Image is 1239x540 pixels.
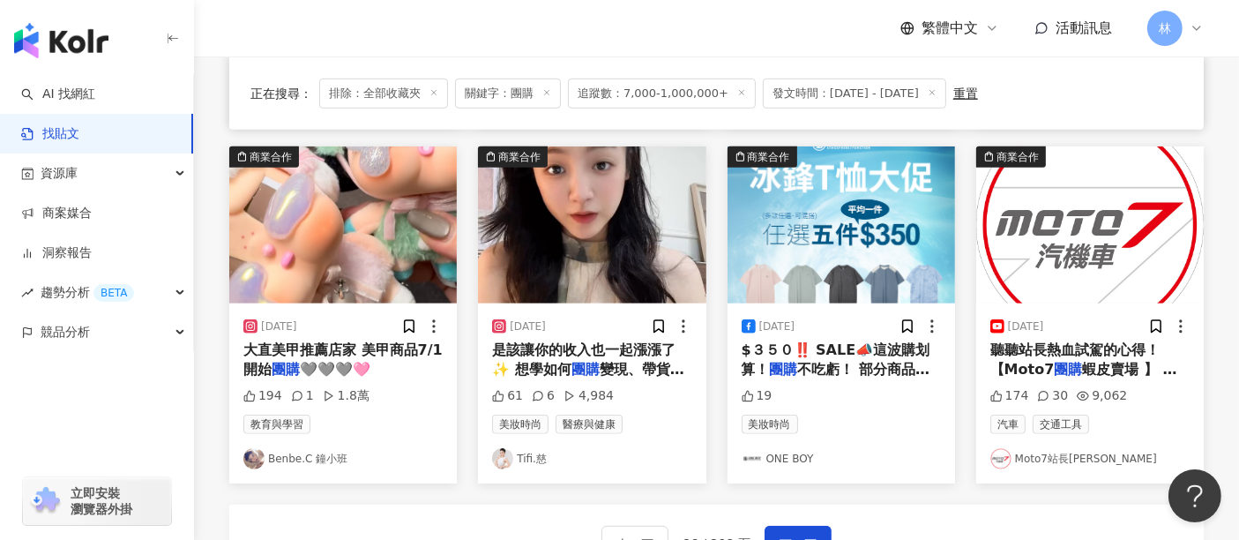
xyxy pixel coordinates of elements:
[1159,19,1171,38] span: 林
[229,146,457,304] div: post-image商業合作
[1054,361,1082,378] mark: 團購
[243,448,443,469] a: KOL AvatarBenbe.C 鐘小班
[990,387,1029,405] div: 174
[976,146,1204,304] img: post-image
[28,487,63,515] img: chrome extension
[990,448,1011,469] img: KOL Avatar
[23,477,171,525] a: chrome extension立即安裝 瀏覽器外掛
[510,319,546,334] div: [DATE]
[21,86,95,103] a: searchAI 找網紅
[492,341,675,378] span: 是該讓你的收入也一起漲漲了✨ 想學如何
[21,287,34,299] span: rise
[291,387,314,405] div: 1
[759,319,795,334] div: [DATE]
[250,86,312,100] span: 正在搜尋 ：
[41,312,90,352] span: 競品分析
[243,387,282,405] div: 194
[953,86,978,100] div: 重置
[976,146,1204,304] div: post-image商業合作
[272,361,300,378] mark: 團購
[990,361,1181,397] span: 蝦皮賣場 】 🎉夏の感謝祭，限時
[93,284,134,302] div: BETA
[323,387,369,405] div: 1.8萬
[498,148,541,166] div: 商業合作
[300,361,370,378] span: 🩶🩶🩶🩷
[71,485,132,517] span: 立即安裝 瀏覽器外掛
[990,341,1160,378] span: 聽聽站長熱血試駕的心得！ 【Moto7
[319,78,448,108] span: 排除：全部收藏夾
[1033,415,1089,434] span: 交通工具
[14,23,108,58] img: logo
[261,319,297,334] div: [DATE]
[1168,469,1221,522] iframe: Help Scout Beacon - Open
[990,448,1190,469] a: KOL AvatarMoto7站長[PERSON_NAME]
[742,341,930,378] span: $３５０‼️ SALE📣這波購划算！
[492,448,691,469] a: KOL AvatarTifi.慈
[492,415,549,434] span: 美妝時尚
[564,387,614,405] div: 4,984
[478,146,705,304] div: post-image商業合作
[41,154,78,193] span: 資源庫
[243,341,443,378] span: 大直美甲推薦店家 美甲商品7/1開始
[492,448,513,469] img: KOL Avatar
[21,125,79,143] a: 找貼文
[478,146,705,304] img: post-image
[532,387,555,405] div: 6
[1056,19,1112,36] span: 活動訊息
[742,448,763,469] img: KOL Avatar
[996,148,1039,166] div: 商業合作
[770,361,798,378] mark: 團購
[243,415,310,434] span: 教育與學習
[492,361,684,397] span: 變現、帶貨成交、粉絲轉換？ 這次全新
[728,146,955,304] div: post-image商業合作
[41,273,134,312] span: 趨勢分析
[728,146,955,304] img: post-image
[243,448,265,469] img: KOL Avatar
[922,19,978,38] span: 繁體中文
[1077,387,1127,405] div: 9,062
[556,415,623,434] span: 醫療與健康
[742,361,930,397] span: 不吃虧！ 部分商品售完為止~趕緊下單
[742,387,773,405] div: 19
[21,244,92,262] a: 洞察報告
[763,78,946,108] span: 發文時間：[DATE] - [DATE]
[742,448,941,469] a: KOL AvatarONE BOY
[492,387,523,405] div: 61
[1008,319,1044,334] div: [DATE]
[455,78,561,108] span: 關鍵字：團購
[748,148,790,166] div: 商業合作
[742,415,798,434] span: 美妝時尚
[571,361,600,378] mark: 團購
[1037,387,1068,405] div: 30
[568,78,756,108] span: 追蹤數：7,000-1,000,000+
[229,146,457,304] img: post-image
[990,415,1026,434] span: 汽車
[21,205,92,222] a: 商案媒合
[250,148,292,166] div: 商業合作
